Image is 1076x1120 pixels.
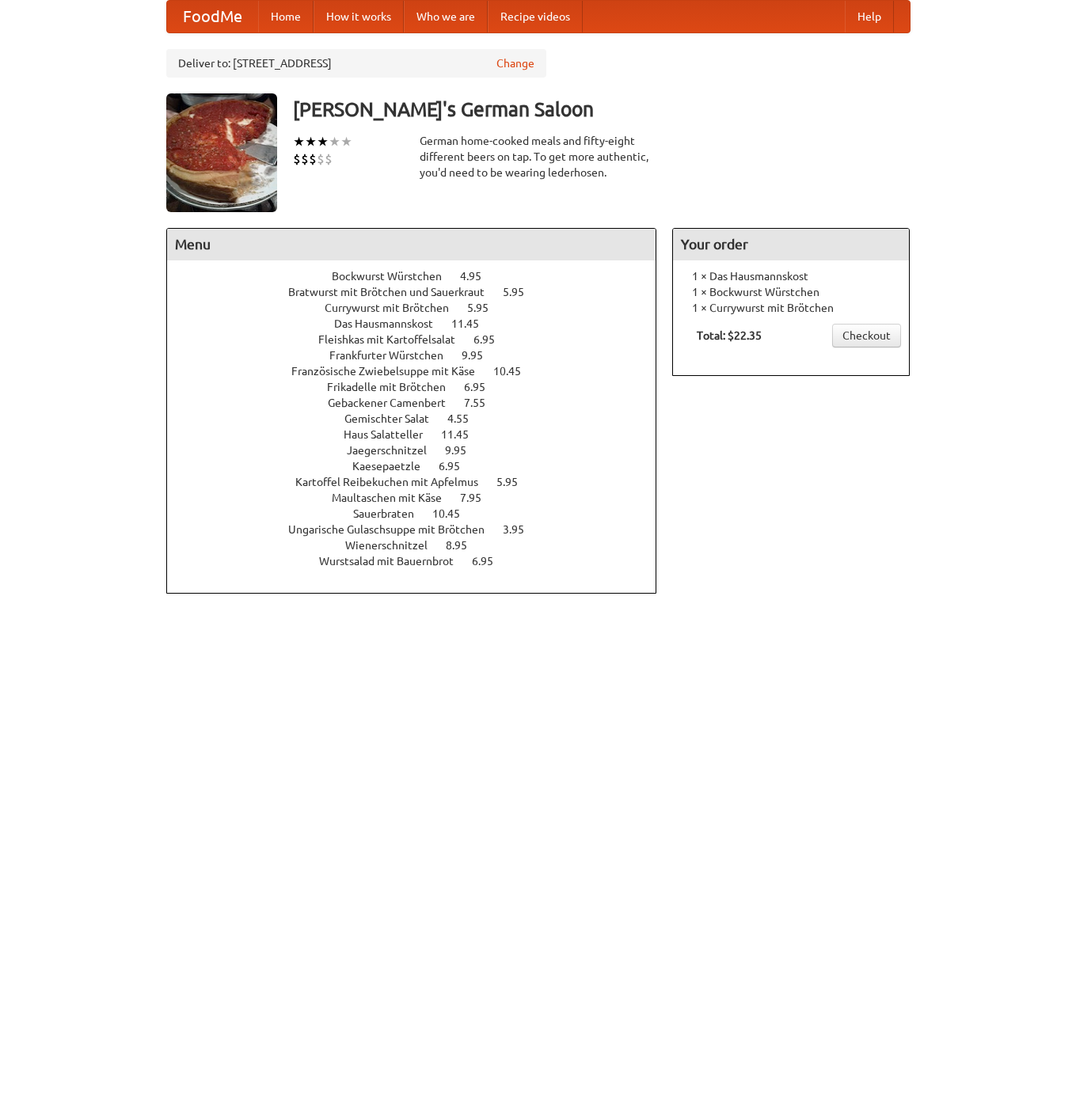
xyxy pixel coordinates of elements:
span: Das Hausmannskost [334,317,449,330]
span: Bratwurst mit Brötchen und Sauerkraut [288,286,500,298]
a: Maultaschen mit Käse 7.95 [332,492,511,504]
a: Haus Salatteller 11.45 [344,428,498,441]
span: Sauerbraten [353,507,430,520]
li: $ [317,150,325,168]
span: Kartoffel Reibekuchen mit Apfelmus [295,476,494,488]
li: ★ [340,133,352,150]
span: 8.95 [446,539,483,552]
li: 1 × Das Hausmannskost [681,268,901,284]
span: Wurstsalad mit Bauernbrot [319,555,470,568]
span: Jaegerschnitzel [347,444,443,457]
a: Kaesepaetzle 6.95 [352,460,489,473]
a: Wienerschnitzel 8.95 [345,539,496,552]
li: ★ [293,133,305,150]
a: Bockwurst Würstchen 4.95 [332,270,511,283]
span: 10.45 [493,365,537,378]
span: 5.95 [503,286,540,298]
a: Fleishkas mit Kartoffelsalat 6.95 [318,333,524,346]
a: Gebackener Camenbert 7.55 [328,397,515,409]
span: Frankfurter Würstchen [329,349,459,362]
span: 3.95 [503,523,540,536]
span: 4.55 [447,412,485,425]
h4: Menu [167,229,656,260]
a: Frikadelle mit Brötchen 6.95 [327,381,515,393]
span: 6.95 [464,381,501,393]
li: 1 × Currywurst mit Brötchen [681,300,901,316]
a: Französische Zwiebelsuppe mit Käse 10.45 [291,365,550,378]
h3: [PERSON_NAME]'s German Saloon [293,93,911,125]
div: Deliver to: [STREET_ADDRESS] [166,49,546,78]
span: Currywurst mit Brötchen [325,302,465,314]
li: ★ [305,133,317,150]
span: 6.95 [439,460,476,473]
span: 9.95 [445,444,482,457]
span: 7.95 [460,492,497,504]
span: 9.95 [462,349,499,362]
span: 5.95 [496,476,534,488]
li: ★ [329,133,340,150]
span: 11.45 [451,317,495,330]
span: Bockwurst Würstchen [332,270,458,283]
span: Maultaschen mit Käse [332,492,458,504]
li: $ [309,150,317,168]
img: angular.jpg [166,93,277,212]
span: Kaesepaetzle [352,460,436,473]
span: Wienerschnitzel [345,539,443,552]
h4: Your order [673,229,909,260]
a: Change [496,55,534,71]
a: Ungarische Gulaschsuppe mit Brötchen 3.95 [288,523,553,536]
span: Gemischter Salat [344,412,445,425]
span: 6.95 [473,333,511,346]
span: 10.45 [432,507,476,520]
a: Bratwurst mit Brötchen und Sauerkraut 5.95 [288,286,553,298]
span: 4.95 [460,270,497,283]
a: Sauerbraten 10.45 [353,507,489,520]
a: Checkout [832,324,901,347]
span: Französische Zwiebelsuppe mit Käse [291,365,491,378]
a: Wurstsalad mit Bauernbrot 6.95 [319,555,523,568]
a: Gemischter Salat 4.55 [344,412,498,425]
span: 6.95 [472,555,509,568]
span: 11.45 [441,428,485,441]
span: 7.55 [464,397,501,409]
li: $ [293,150,301,168]
span: 5.95 [467,302,504,314]
span: Ungarische Gulaschsuppe mit Brötchen [288,523,500,536]
a: Home [258,1,314,32]
a: Recipe videos [488,1,583,32]
span: Frikadelle mit Brötchen [327,381,462,393]
a: Frankfurter Würstchen 9.95 [329,349,512,362]
a: Help [845,1,894,32]
span: Haus Salatteller [344,428,439,441]
a: Jaegerschnitzel 9.95 [347,444,496,457]
a: Who we are [404,1,488,32]
a: Das Hausmannskost 11.45 [334,317,508,330]
li: $ [325,150,333,168]
span: Fleishkas mit Kartoffelsalat [318,333,471,346]
li: $ [301,150,309,168]
div: German home-cooked meals and fifty-eight different beers on tap. To get more authentic, you'd nee... [420,133,657,180]
a: FoodMe [167,1,258,32]
a: Currywurst mit Brötchen 5.95 [325,302,518,314]
span: Gebackener Camenbert [328,397,462,409]
a: How it works [314,1,404,32]
li: 1 × Bockwurst Würstchen [681,284,901,300]
a: Kartoffel Reibekuchen mit Apfelmus 5.95 [295,476,547,488]
b: Total: $22.35 [697,329,762,342]
li: ★ [317,133,329,150]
